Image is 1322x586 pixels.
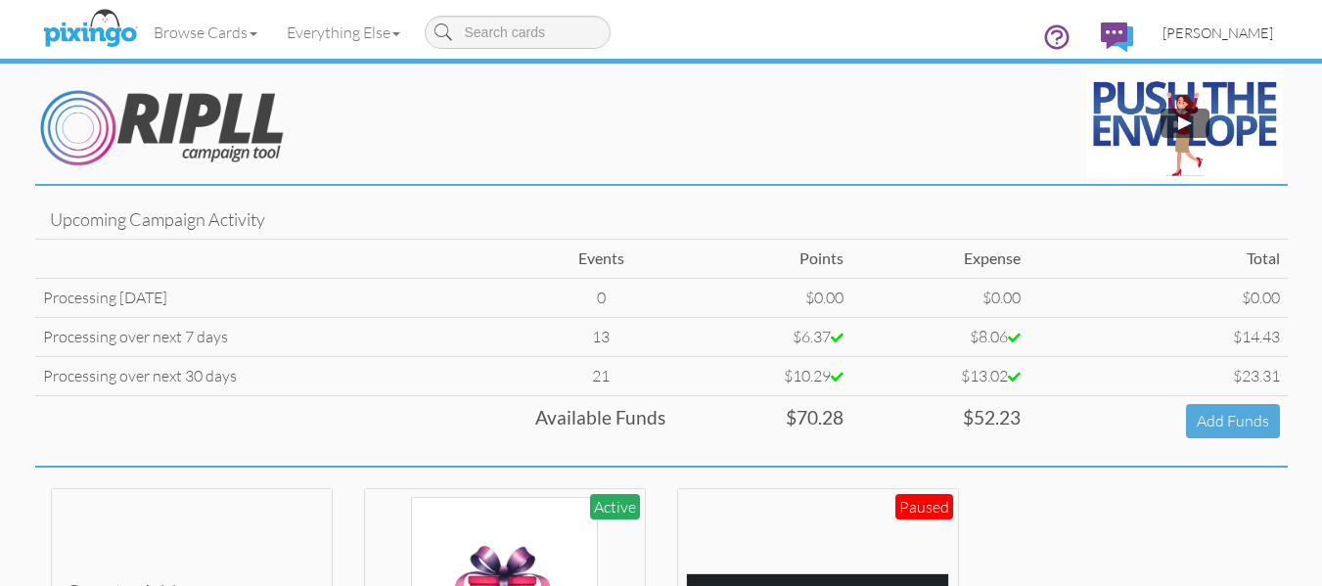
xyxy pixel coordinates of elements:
[425,16,611,49] input: Search cards
[528,279,674,318] td: 0
[1087,68,1283,179] img: maxresdefault.jpg
[35,356,528,395] td: Processing over next 30 days
[139,8,272,57] a: Browse Cards
[590,494,640,520] div: Active
[272,8,415,57] a: Everything Else
[851,356,1029,395] td: $13.02
[673,395,851,445] td: $70.28
[1101,23,1133,52] img: comments.svg
[1148,8,1288,58] a: [PERSON_NAME]
[1028,240,1287,279] td: Total
[1028,317,1287,356] td: $14.43
[35,317,528,356] td: Processing over next 7 days
[851,279,1029,318] td: $0.00
[528,356,674,395] td: 21
[673,356,851,395] td: $10.29
[1028,279,1287,318] td: $0.00
[673,240,851,279] td: Points
[673,279,851,318] td: $0.00
[1028,356,1287,395] td: $23.31
[50,210,1273,230] h4: Upcoming Campaign Activity
[851,240,1029,279] td: Expense
[40,90,285,167] img: Ripll_Logo.png
[851,317,1029,356] td: $8.06
[1186,404,1280,438] a: Add Funds
[1162,24,1273,41] span: [PERSON_NAME]
[35,395,674,445] td: Available Funds
[851,395,1029,445] td: $52.23
[35,279,528,318] td: Processing [DATE]
[673,317,851,356] td: $6.37
[528,317,674,356] td: 13
[38,5,142,54] img: pixingo logo
[528,240,674,279] td: Events
[895,494,953,520] div: Paused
